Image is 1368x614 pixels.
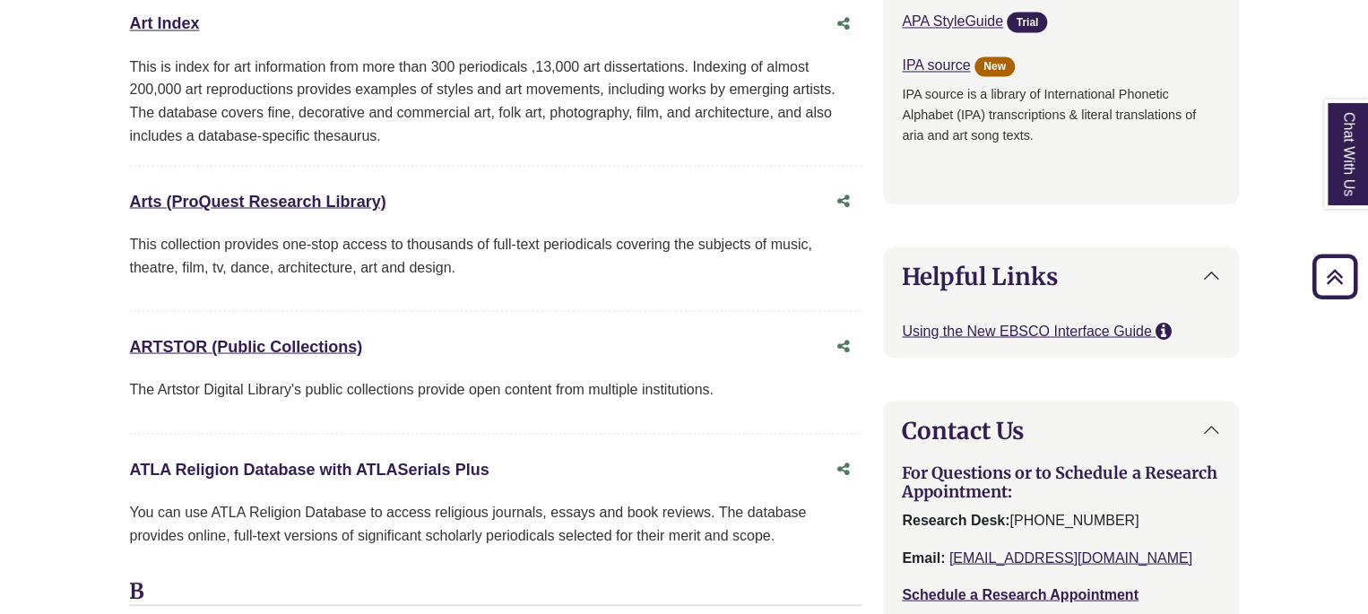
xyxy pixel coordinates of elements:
a: ARTSTOR (Public Collections) [129,337,362,355]
div: This is index for art information from more than 300 periodicals ,13,000 art dissertations. Index... [129,56,861,147]
span: New [974,56,1015,77]
a: Using the New EBSCO Interface Guide [902,323,1156,338]
p: [PHONE_NUMBER] [902,508,1219,532]
a: IPA source [902,57,970,73]
a: [EMAIL_ADDRESS][DOMAIN_NAME] [949,549,1192,565]
button: Helpful Links [884,247,1237,304]
button: Share this database [826,7,861,41]
a: ATLA Religion Database with ATLASerials Plus [129,460,489,478]
button: Share this database [826,452,861,486]
button: Contact Us [884,402,1237,458]
a: APA StyleGuide [902,13,1003,29]
button: Share this database [826,329,861,363]
p: You can use ATLA Religion Database to access religious journals, essays and book reviews. The dat... [129,500,861,546]
strong: Email: [902,549,945,565]
h3: For Questions or to Schedule a Research Appointment: [902,463,1219,501]
a: Art Index [129,14,199,32]
h3: B [129,578,861,605]
a: Back to Top [1306,264,1364,289]
p: This collection provides one-stop access to thousands of full-text periodicals covering the subje... [129,232,861,278]
button: Share this database [826,184,861,218]
a: Arts (ProQuest Research Library) [129,192,385,210]
p: IPA source is a library of International Phonetic Alphabet (IPA) transcriptions & literal transla... [902,84,1219,167]
strong: Research Desk: [902,512,1009,527]
span: Trial [1007,12,1047,32]
a: Schedule a Research Appointment [902,586,1138,601]
p: The Artstor Digital Library's public collections provide open content from multiple institutions. [129,377,861,401]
